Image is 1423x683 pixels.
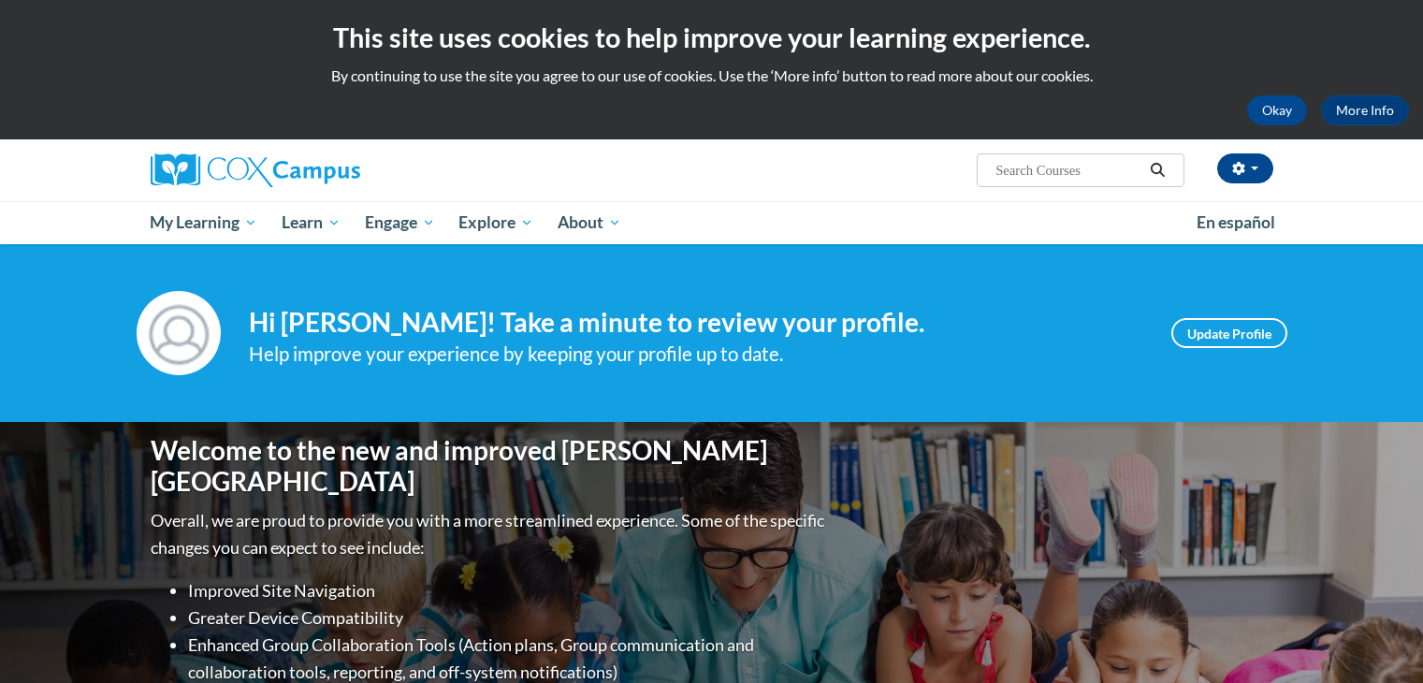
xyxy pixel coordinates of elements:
[151,153,360,187] img: Cox Campus
[249,339,1143,370] div: Help improve your experience by keeping your profile up to date.
[188,577,829,604] li: Improved Site Navigation
[1348,608,1408,668] iframe: Button to launch messaging window
[1171,318,1287,348] a: Update Profile
[14,65,1409,86] p: By continuing to use the site you agree to our use of cookies. Use the ‘More info’ button to read...
[249,307,1143,339] h4: Hi [PERSON_NAME]! Take a minute to review your profile.
[138,201,270,244] a: My Learning
[994,159,1143,182] input: Search Courses
[14,19,1409,56] h2: This site uses cookies to help improve your learning experience.
[151,435,829,498] h1: Welcome to the new and improved [PERSON_NAME][GEOGRAPHIC_DATA]
[1197,212,1275,232] span: En español
[545,201,633,244] a: About
[123,201,1301,244] div: Main menu
[282,211,341,234] span: Learn
[151,507,829,561] p: Overall, we are proud to provide you with a more streamlined experience. Some of the specific cha...
[1184,203,1287,242] a: En español
[365,211,435,234] span: Engage
[1143,159,1171,182] button: Search
[188,604,829,632] li: Greater Device Compatibility
[137,291,221,375] img: Profile Image
[1217,153,1273,183] button: Account Settings
[458,211,533,234] span: Explore
[269,201,353,244] a: Learn
[353,201,447,244] a: Engage
[151,153,506,187] a: Cox Campus
[446,201,545,244] a: Explore
[1247,95,1307,125] button: Okay
[150,211,257,234] span: My Learning
[558,211,621,234] span: About
[1321,95,1409,125] a: More Info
